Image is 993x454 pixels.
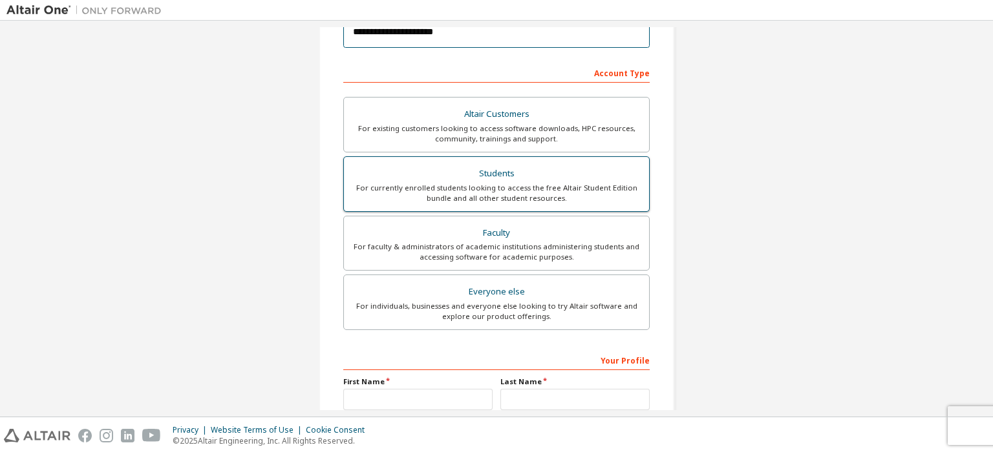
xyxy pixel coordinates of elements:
div: Everyone else [352,283,641,301]
label: Last Name [500,377,650,387]
img: youtube.svg [142,429,161,442]
div: Website Terms of Use [211,425,306,435]
div: For individuals, businesses and everyone else looking to try Altair software and explore our prod... [352,301,641,322]
div: Altair Customers [352,105,641,123]
img: facebook.svg [78,429,92,442]
div: Cookie Consent [306,425,372,435]
div: For currently enrolled students looking to access the free Altair Student Edition bundle and all ... [352,183,641,203]
img: Altair One [6,4,168,17]
div: Privacy [173,425,211,435]
label: First Name [343,377,493,387]
img: linkedin.svg [121,429,134,442]
p: © 2025 Altair Engineering, Inc. All Rights Reserved. [173,435,372,446]
div: Your Profile [343,349,650,370]
div: Account Type [343,62,650,83]
div: For existing customers looking to access software downloads, HPC resources, community, trainings ... [352,123,641,144]
div: Faculty [352,224,641,242]
img: instagram.svg [100,429,113,442]
img: altair_logo.svg [4,429,70,442]
div: Students [352,165,641,183]
div: For faculty & administrators of academic institutions administering students and accessing softwa... [352,242,641,262]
